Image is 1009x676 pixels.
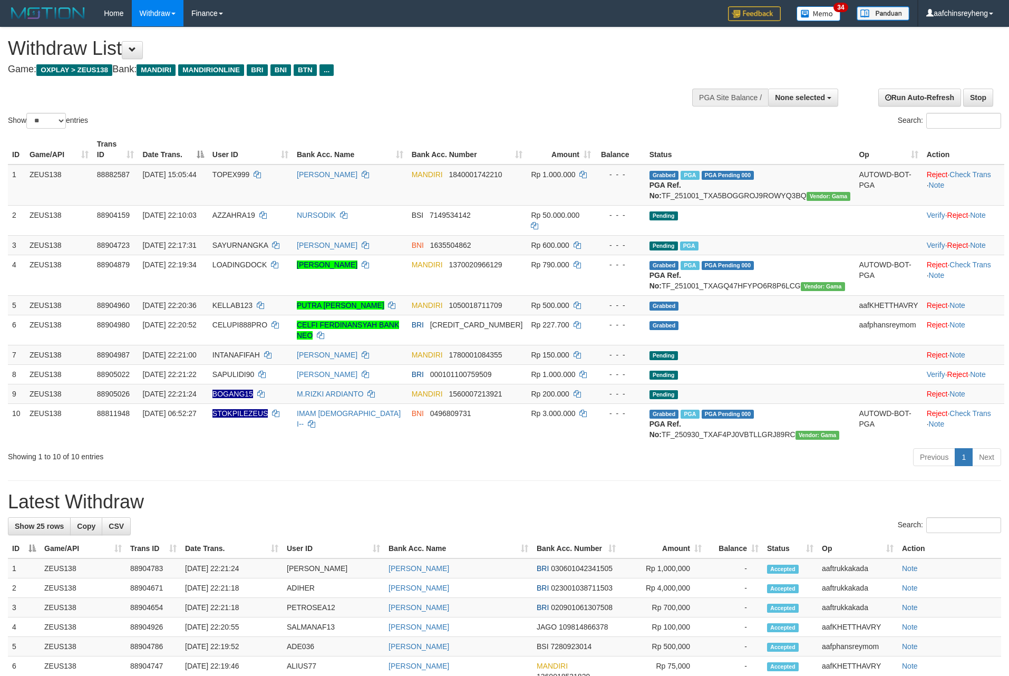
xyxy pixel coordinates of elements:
[102,517,131,535] a: CSV
[297,409,401,428] a: IMAM [DEMOGRAPHIC_DATA] I--
[142,321,196,329] span: [DATE] 22:20:52
[599,350,641,360] div: - - -
[283,539,384,558] th: User ID: activate to sort column ascending
[97,211,130,219] span: 88904159
[412,301,443,310] span: MANDIRI
[384,539,532,558] th: Bank Acc. Name: activate to sort column ascending
[855,295,922,315] td: aafKHETTHAVRY
[8,64,662,75] h4: Game: Bank:
[126,578,181,598] td: 88904671
[763,539,818,558] th: Status: activate to sort column ascending
[818,617,898,637] td: aafKHETTHAVRY
[142,301,196,310] span: [DATE] 22:20:36
[212,321,267,329] span: CELUPI888PRO
[8,134,25,165] th: ID
[25,134,93,165] th: Game/API: activate to sort column ascending
[297,170,357,179] a: [PERSON_NAME]
[955,448,973,466] a: 1
[923,255,1004,295] td: · ·
[818,539,898,558] th: Op: activate to sort column ascending
[97,321,130,329] span: 88904980
[142,260,196,269] span: [DATE] 22:19:34
[818,558,898,578] td: aaftrukkakada
[40,617,126,637] td: ZEUS138
[181,637,283,656] td: [DATE] 22:19:52
[25,205,93,235] td: ZEUS138
[649,420,681,439] b: PGA Ref. No:
[706,637,763,656] td: -
[649,321,679,330] span: Grabbed
[8,384,25,403] td: 9
[537,584,549,592] span: BRI
[208,134,293,165] th: User ID: activate to sort column ascending
[620,598,706,617] td: Rp 700,000
[649,261,679,270] span: Grabbed
[728,6,781,21] img: Feedback.jpg
[412,211,424,219] span: BSI
[8,255,25,295] td: 4
[212,351,260,359] span: INTANAFIFAH
[97,390,130,398] span: 88905026
[923,315,1004,345] td: ·
[142,211,196,219] span: [DATE] 22:10:03
[319,64,334,76] span: ...
[923,364,1004,384] td: · ·
[126,539,181,558] th: Trans ID: activate to sort column ascending
[767,584,799,593] span: Accepted
[25,345,93,364] td: ZEUS138
[902,642,918,651] a: Note
[599,169,641,180] div: - - -
[818,637,898,656] td: aafphansreymom
[970,211,986,219] a: Note
[142,409,196,418] span: [DATE] 06:52:27
[857,6,909,21] img: panduan.png
[8,617,40,637] td: 4
[412,321,424,329] span: BRI
[595,134,645,165] th: Balance
[412,241,424,249] span: BNI
[8,165,25,206] td: 1
[283,578,384,598] td: ADIHER
[706,539,763,558] th: Balance: activate to sort column ascending
[767,604,799,613] span: Accepted
[927,409,948,418] a: Reject
[923,235,1004,255] td: · ·
[8,447,413,462] div: Showing 1 to 10 of 10 entries
[702,410,754,419] span: PGA Pending
[283,617,384,637] td: SALMANAF13
[389,603,449,612] a: [PERSON_NAME]
[297,241,357,249] a: [PERSON_NAME]
[767,623,799,632] span: Accepted
[8,315,25,345] td: 6
[212,390,253,398] span: Nama rekening ada tanda titik/strip, harap diedit
[8,364,25,384] td: 8
[283,637,384,656] td: ADE036
[270,64,291,76] span: BNI
[8,558,40,578] td: 1
[137,64,176,76] span: MANDIRI
[923,295,1004,315] td: ·
[8,539,40,558] th: ID: activate to sort column descending
[649,371,678,380] span: Pending
[902,584,918,592] a: Note
[8,5,88,21] img: MOTION_logo.png
[25,384,93,403] td: ZEUS138
[923,205,1004,235] td: · ·
[293,134,408,165] th: Bank Acc. Name: activate to sort column ascending
[531,370,575,379] span: Rp 1.000.000
[8,578,40,598] td: 2
[412,170,443,179] span: MANDIRI
[531,351,569,359] span: Rp 150.000
[947,370,968,379] a: Reject
[8,637,40,656] td: 5
[40,539,126,558] th: Game/API: activate to sort column ascending
[927,321,948,329] a: Reject
[97,241,130,249] span: 88904723
[599,210,641,220] div: - - -
[389,642,449,651] a: [PERSON_NAME]
[923,165,1004,206] td: · ·
[775,93,825,102] span: None selected
[412,390,443,398] span: MANDIRI
[283,598,384,617] td: PETROSEA12
[620,539,706,558] th: Amount: activate to sort column ascending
